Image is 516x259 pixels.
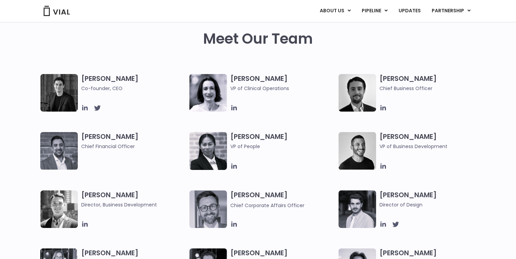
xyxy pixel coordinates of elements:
[314,5,356,17] a: ABOUT USMenu Toggle
[230,202,304,209] span: Chief Corporate Affairs Officer
[339,190,376,228] img: Headshot of smiling man named Albert
[379,201,484,208] span: Director of Design
[379,85,484,92] span: Chief Business Officer
[230,190,335,209] h3: [PERSON_NAME]
[81,143,186,150] span: Chief Financial Officer
[189,132,227,170] img: Catie
[379,190,484,208] h3: [PERSON_NAME]
[379,74,484,92] h3: [PERSON_NAME]
[81,132,186,150] h3: [PERSON_NAME]
[230,74,335,92] h3: [PERSON_NAME]
[81,74,186,92] h3: [PERSON_NAME]
[40,74,78,112] img: A black and white photo of a man in a suit attending a Summit.
[81,190,186,208] h3: [PERSON_NAME]
[426,5,476,17] a: PARTNERSHIPMenu Toggle
[189,190,227,228] img: Paolo-M
[339,132,376,170] img: A black and white photo of a man smiling.
[189,74,227,112] img: Image of smiling woman named Amy
[339,74,376,112] img: A black and white photo of a man in a suit holding a vial.
[356,5,393,17] a: PIPELINEMenu Toggle
[379,143,484,150] span: VP of Business Development
[230,143,335,150] span: VP of People
[230,132,335,160] h3: [PERSON_NAME]
[81,85,186,92] span: Co-founder, CEO
[379,132,484,150] h3: [PERSON_NAME]
[40,132,78,170] img: Headshot of smiling man named Samir
[393,5,426,17] a: UPDATES
[203,31,313,47] h2: Meet Our Team
[230,85,335,92] span: VP of Clinical Operations
[40,190,78,228] img: A black and white photo of a smiling man in a suit at ARVO 2023.
[81,201,186,208] span: Director, Business Development
[43,6,70,16] img: Vial Logo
